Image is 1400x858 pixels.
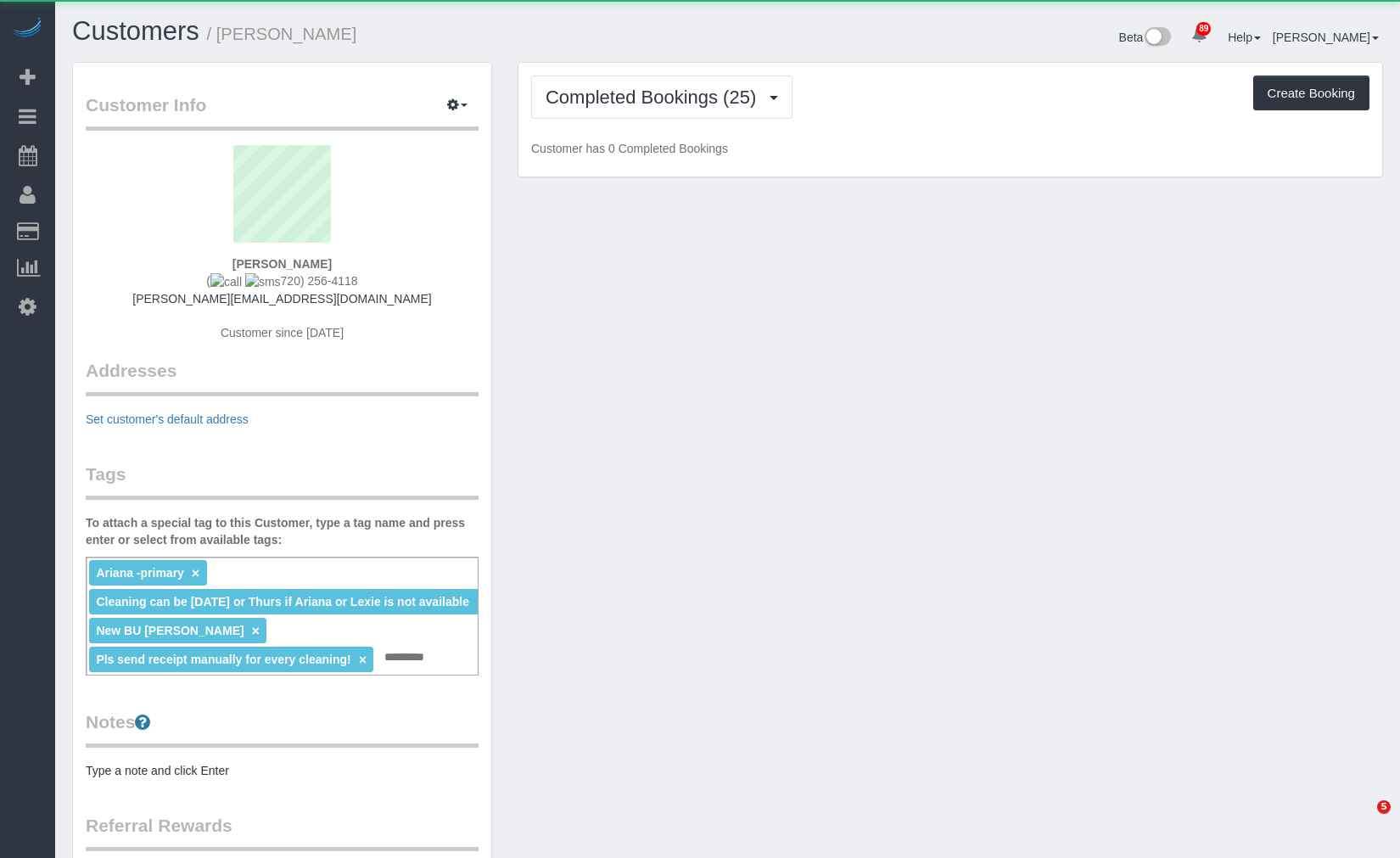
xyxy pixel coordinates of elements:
[1228,31,1261,44] a: Help
[86,462,479,500] legend: Tags
[531,76,792,119] button: Completed Bookings (25)
[210,273,242,290] img: call
[207,25,357,43] small: / [PERSON_NAME]
[1196,22,1211,36] span: 89
[1143,27,1171,49] img: New interface
[1253,76,1369,111] button: Create Booking
[86,709,479,748] legend: Notes
[1119,31,1172,44] a: Beta
[1183,17,1216,54] a: 89
[86,412,249,426] a: Set customer's default address
[1342,800,1383,841] iframe: Intercom live chat
[206,274,357,288] span: ( 720) 256-4118
[96,595,469,608] span: Cleaning can be [DATE] or Thurs if Ariana or Lexie is not available
[252,624,260,638] a: ×
[96,624,244,637] span: New BU [PERSON_NAME]
[86,514,479,548] label: To attach a special tag to this Customer, type a tag name and press enter or select from availabl...
[531,140,1369,157] p: Customer has 0 Completed Bookings
[86,813,479,851] legend: Referral Rewards
[359,653,367,667] a: ×
[245,273,281,290] img: sms
[96,653,350,666] span: Pls send receipt manually for every cleaning!
[86,762,479,779] pre: Type a note and click Enter
[10,17,44,41] img: Automaid Logo
[96,566,183,580] span: Ariana -primary
[232,257,332,271] strong: [PERSON_NAME]
[132,292,431,306] a: [PERSON_NAME][EMAIL_ADDRESS][DOMAIN_NAME]
[1273,31,1379,44] a: [PERSON_NAME]
[546,87,764,108] span: Completed Bookings (25)
[477,595,484,609] a: ×
[72,16,199,46] a: Customers
[1377,800,1391,814] span: 5
[86,93,479,131] legend: Customer Info
[221,326,344,339] span: Customer since [DATE]
[192,566,199,580] a: ×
